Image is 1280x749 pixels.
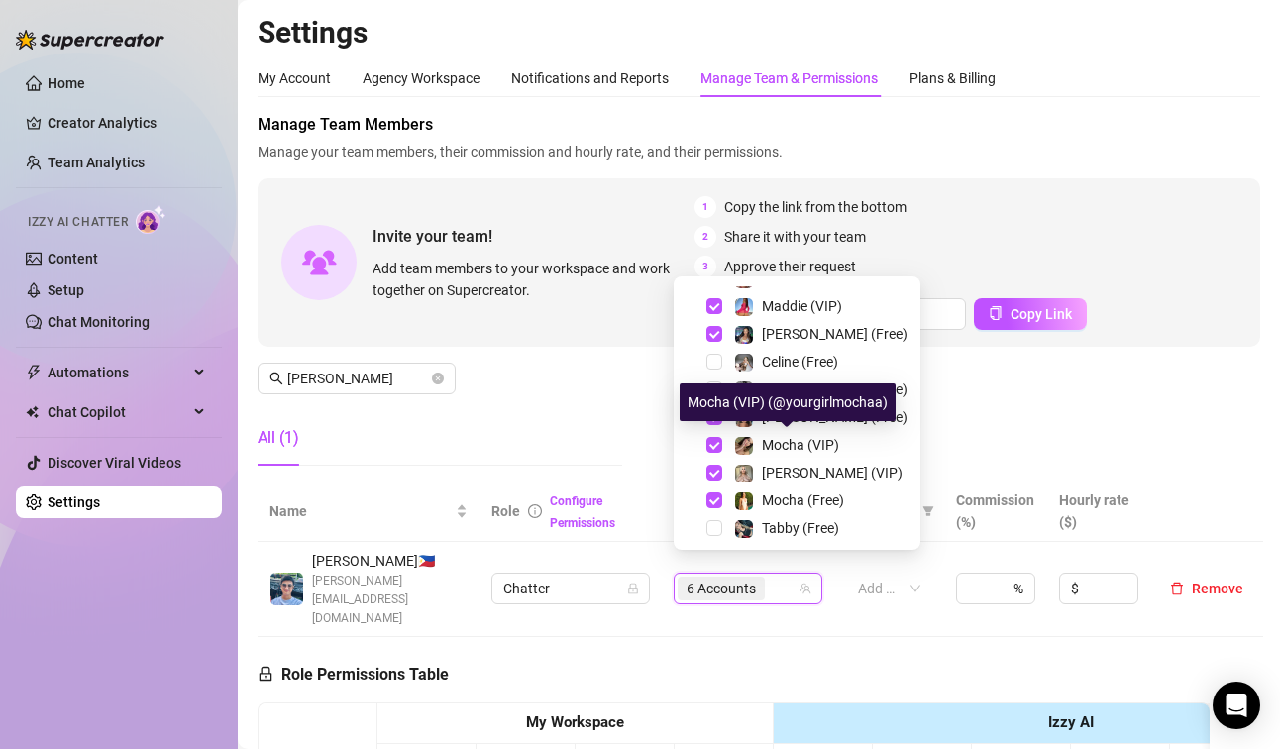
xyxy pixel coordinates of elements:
[526,713,624,731] strong: My Workspace
[48,251,98,267] a: Content
[989,306,1003,320] span: copy
[627,583,639,594] span: lock
[258,481,480,542] th: Name
[974,298,1087,330] button: Copy Link
[762,492,844,508] span: Mocha (Free)
[735,298,753,316] img: Maddie (VIP)
[503,574,638,603] span: Chatter
[258,113,1260,137] span: Manage Team Members
[706,326,722,342] span: Select tree node
[922,505,934,517] span: filter
[270,573,303,605] img: danny supas
[373,258,687,301] span: Add team members to your workspace and work together on Supercreator.
[944,481,1047,542] th: Commission (%)
[26,365,42,380] span: thunderbolt
[706,437,722,453] span: Select tree node
[706,465,722,481] span: Select tree node
[28,213,128,232] span: Izzy AI Chatter
[136,205,166,234] img: AI Chatter
[694,196,716,218] span: 1
[694,226,716,248] span: 2
[16,30,164,50] img: logo-BBDzfeDw.svg
[48,314,150,330] a: Chat Monitoring
[528,504,542,518] span: info-circle
[735,492,753,510] img: Mocha (Free)
[762,381,907,397] span: [PERSON_NAME] (Free)
[48,282,84,298] a: Setup
[1047,481,1150,542] th: Hourly rate ($)
[706,492,722,508] span: Select tree node
[700,67,878,89] div: Manage Team & Permissions
[1213,682,1260,729] div: Open Intercom Messenger
[48,396,188,428] span: Chat Copilot
[511,67,669,89] div: Notifications and Reports
[287,368,428,389] input: Search members
[735,520,753,538] img: Tabby (Free)
[48,107,206,139] a: Creator Analytics
[735,354,753,372] img: Celine (Free)
[762,520,839,536] span: Tabby (Free)
[706,409,722,425] span: Select tree node
[48,357,188,388] span: Automations
[363,67,480,89] div: Agency Workspace
[687,578,756,599] span: 6 Accounts
[678,577,765,600] span: 6 Accounts
[724,196,907,218] span: Copy the link from the bottom
[258,663,449,687] h5: Role Permissions Table
[258,141,1260,162] span: Manage your team members, their commission and hourly rate, and their permissions.
[706,520,722,536] span: Select tree node
[706,381,722,397] span: Select tree node
[762,465,903,481] span: [PERSON_NAME] (VIP)
[724,256,856,277] span: Approve their request
[373,224,694,249] span: Invite your team!
[909,67,996,89] div: Plans & Billing
[491,503,520,519] span: Role
[762,354,838,370] span: Celine (Free)
[48,75,85,91] a: Home
[735,465,753,482] img: Ellie (VIP)
[706,298,722,314] span: Select tree node
[550,494,615,530] a: Configure Permissions
[762,326,907,342] span: [PERSON_NAME] (Free)
[762,437,839,453] span: Mocha (VIP)
[1170,582,1184,595] span: delete
[1162,577,1251,600] button: Remove
[735,326,753,344] img: Maddie (Free)
[800,583,811,594] span: team
[48,155,145,170] a: Team Analytics
[48,494,100,510] a: Settings
[762,298,842,314] span: Maddie (VIP)
[432,373,444,384] button: close-circle
[724,226,866,248] span: Share it with your team
[1048,713,1094,731] strong: Izzy AI
[918,496,938,526] span: filter
[694,256,716,277] span: 3
[258,666,273,682] span: lock
[706,354,722,370] span: Select tree node
[258,426,299,450] div: All (1)
[258,67,331,89] div: My Account
[762,409,907,425] span: [PERSON_NAME] (Free)
[26,405,39,419] img: Chat Copilot
[48,455,181,471] a: Discover Viral Videos
[269,372,283,385] span: search
[269,500,452,522] span: Name
[1192,581,1243,596] span: Remove
[312,550,468,572] span: [PERSON_NAME] 🇵🇭
[735,409,753,427] img: Ellie (Free)
[312,572,468,628] span: [PERSON_NAME][EMAIL_ADDRESS][DOMAIN_NAME]
[258,14,1260,52] h2: Settings
[735,437,753,455] img: Mocha (VIP)
[735,381,753,399] img: Kennedy (Free)
[1011,306,1072,322] span: Copy Link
